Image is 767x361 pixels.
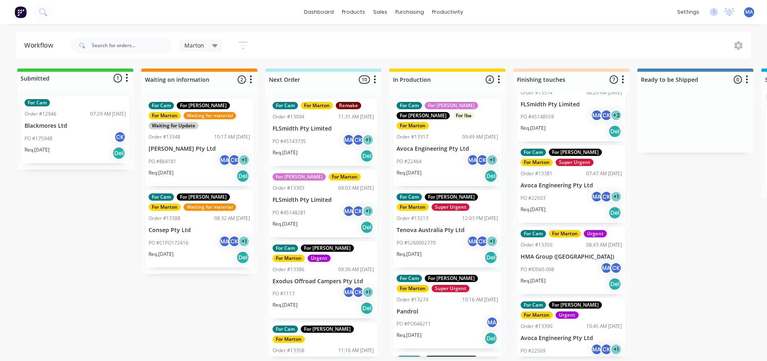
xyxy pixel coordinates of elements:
p: Req. [DATE] [521,206,546,213]
div: For CamFor MartonRemakeOrder #1309411:31 AM [DATE]FLSmidth Pty LimitedPO #45143735MACK+1Req.[DATE... [269,99,377,166]
div: For Cam [521,230,546,237]
div: MA [467,154,479,166]
div: For CamFor [PERSON_NAME]For MartonSuper UrgentOrder #1338107:47 AM [DATE]Avoca Engineering Pty Lt... [517,145,625,223]
div: Del [360,221,373,234]
p: Req. [DATE] [273,220,298,228]
p: PO #22509 [521,347,546,355]
div: Del [608,206,621,219]
div: Del [236,170,249,183]
div: purchasing [391,6,428,18]
p: FLSmidth Pty Limited [273,197,374,203]
div: CK [352,134,364,146]
div: For Marton [273,336,305,343]
div: For [PERSON_NAME] [397,112,450,119]
div: Order #13094 [273,113,304,120]
p: FLSmidth Pty Limited [273,125,374,132]
p: Req. [DATE] [521,277,546,284]
div: Waiting for Update [149,122,198,129]
p: Req. [DATE] [273,301,298,309]
div: MA [591,191,603,203]
div: MA [467,235,479,247]
img: Factory [14,6,27,18]
div: Del [236,251,249,264]
div: Order #13358 [273,347,304,354]
div: 10:45 AM [DATE] [586,323,622,330]
p: PO #45148281 [273,209,306,216]
div: Del [360,302,373,315]
div: For Marton [301,102,333,109]
div: CK [114,131,126,143]
p: Pandrol [397,308,498,315]
div: products [338,6,369,18]
div: MA [486,316,498,328]
p: PO #22503 [521,195,546,202]
p: Avoca Engineering Pty Ltd [521,182,622,189]
p: PO #45143735 [273,138,306,145]
div: For [PERSON_NAME] [425,102,478,109]
div: CK [476,154,488,166]
div: Order #13390 [521,323,552,330]
p: Req. [DATE] [273,149,298,156]
div: + 1 [362,134,374,146]
div: + 1 [486,235,498,247]
div: Urgent [308,255,331,262]
p: Consep Pty Ltd [149,227,250,234]
div: Del [484,332,497,345]
div: 09:03 AM [DATE] [338,185,374,192]
div: Order #13213 [397,215,428,222]
div: + 1 [362,205,374,217]
div: 09:49 AM [DATE] [462,133,498,141]
p: FLSmidth Pty Limited [521,101,622,108]
p: PO #175948 [25,135,52,142]
div: MA [591,109,603,121]
p: [PERSON_NAME] Pty Ltd [149,145,250,152]
div: Waiting for material [184,203,236,211]
div: For Marton [521,311,553,319]
div: For CamOrder #1294607:29 AM [DATE]Blackmores LtdPO #175948CKReq.[DATE]Del [21,96,129,163]
div: For [PERSON_NAME] [301,245,354,252]
div: + 1 [610,191,622,203]
div: For Iba [453,112,475,119]
div: For [PERSON_NAME] [301,326,354,333]
div: Order #1331408:20 AM [DATE]FLSmidth Pty LimitedPO #45148559MACK+2Req.[DATE]Del [517,64,625,142]
p: Req. [DATE] [149,251,174,258]
div: 10:16 AM [DATE] [462,296,498,303]
div: For Cam [149,102,174,109]
div: For CamFor [PERSON_NAME]For MartonSuper UrgentOrder #1327410:16 AM [DATE]PandrolPO #PO046211MAReq... [393,272,501,349]
div: Del [608,278,621,290]
div: Urgent [556,311,579,319]
div: For Cam [273,245,298,252]
div: For CamFor [PERSON_NAME]For MartonWaiting for materialOrder #1338808:32 AM [DATE]Consep Pty LtdPO... [145,190,253,268]
p: Req. [DATE] [397,169,422,176]
p: Req. [DATE] [397,332,422,339]
div: Super Urgent [432,203,469,211]
div: + 2 [610,109,622,121]
div: For Marton [149,112,181,119]
div: Waiting for material [184,112,236,119]
div: CK [476,235,488,247]
div: For Cam [397,102,422,109]
input: Search for orders... [92,37,172,54]
div: For [PERSON_NAME] [273,173,326,180]
div: Del [360,149,373,162]
div: Order #13348 [149,133,180,141]
p: HMA Group ([GEOGRAPHIC_DATA]) [521,253,622,260]
div: Order #12946 [25,110,56,118]
div: For [PERSON_NAME] [177,102,230,109]
div: Order #13317 [397,133,428,141]
div: 07:29 AM [DATE] [90,110,126,118]
div: Order #13350 [521,241,552,249]
span: MA [745,8,753,16]
p: Req. [DATE] [397,251,422,258]
p: Avoca Engineering Pty Ltd [521,335,622,342]
p: Blackmores Ltd [25,122,126,129]
p: PO #45148559 [521,113,554,120]
div: MA [219,154,231,166]
p: Avoca Engineering Pty Ltd [397,145,498,152]
div: CK [600,109,612,121]
div: Del [484,170,497,183]
p: PO #5260002770 [397,239,436,247]
div: For [PERSON_NAME] [549,301,602,309]
p: Exodus Offroad Campers Pty Ltd [273,278,374,285]
div: 09:30 AM [DATE] [338,266,374,273]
